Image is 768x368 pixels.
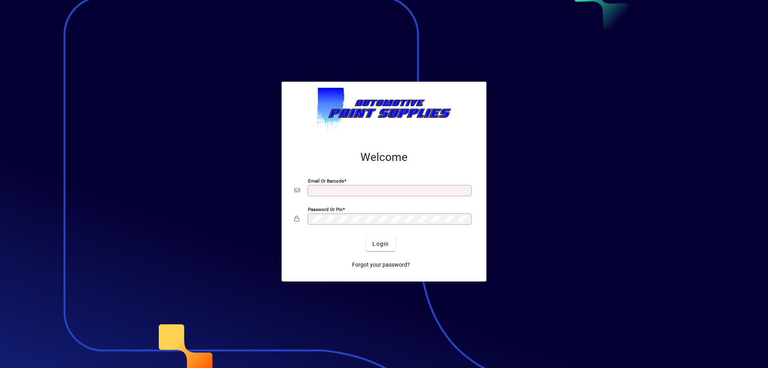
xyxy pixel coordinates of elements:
[308,178,344,184] mat-label: Email or Barcode
[372,240,389,248] span: Login
[294,151,474,164] h2: Welcome
[352,261,410,269] span: Forgot your password?
[349,257,413,272] a: Forgot your password?
[366,237,395,251] button: Login
[308,207,342,212] mat-label: Password or Pin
